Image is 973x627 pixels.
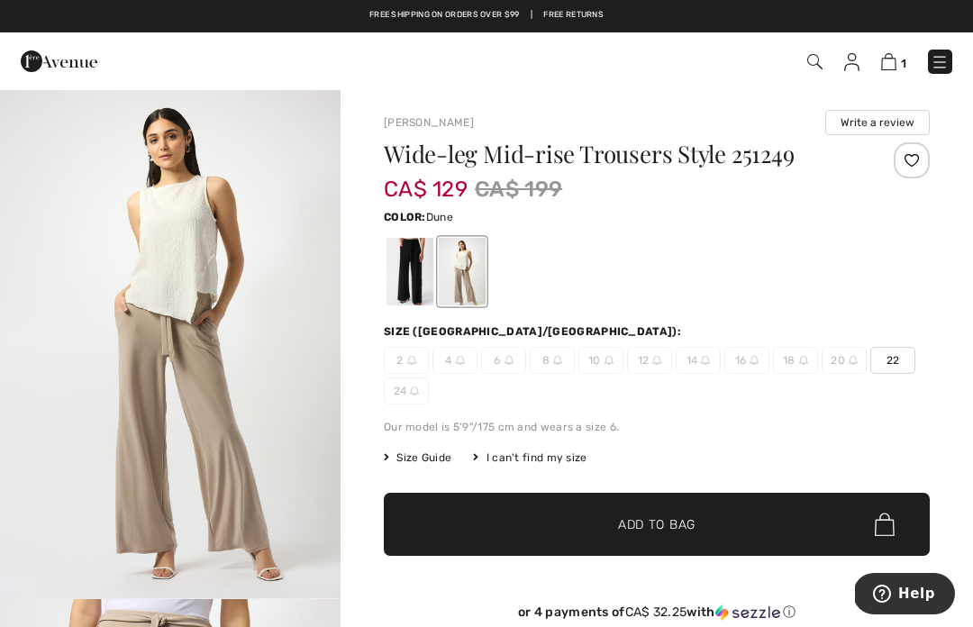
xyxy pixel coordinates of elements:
div: Our model is 5'9"/175 cm and wears a size 6. [384,419,930,435]
a: Free Returns [543,9,604,22]
span: 24 [384,377,429,404]
img: ring-m.svg [505,356,514,365]
img: ring-m.svg [553,356,562,365]
span: 10 [578,347,623,374]
img: ring-m.svg [652,356,661,365]
a: 1ère Avenue [21,51,97,68]
img: ring-m.svg [849,356,858,365]
img: ring-m.svg [701,356,710,365]
a: [PERSON_NAME] [384,116,474,129]
iframe: Opens a widget where you can find more information [855,573,955,618]
div: Size ([GEOGRAPHIC_DATA]/[GEOGRAPHIC_DATA]): [384,323,685,340]
span: 20 [822,347,867,374]
h1: Wide-leg Mid-rise Trousers Style 251249 [384,142,839,166]
img: My Info [844,53,859,71]
img: ring-m.svg [750,356,759,365]
span: | [531,9,532,22]
span: 14 [676,347,721,374]
span: 4 [432,347,477,374]
img: ring-m.svg [410,386,419,395]
img: Shopping Bag [881,53,896,70]
img: ring-m.svg [605,356,614,365]
span: Add to Bag [618,515,696,534]
img: Search [807,54,823,69]
img: Bag.svg [875,513,895,536]
img: 1ère Avenue [21,43,97,79]
div: or 4 payments of with [384,604,930,621]
img: ring-m.svg [799,356,808,365]
div: or 4 payments ofCA$ 32.25withSezzle Click to learn more about Sezzle [384,604,930,627]
img: Sezzle [715,604,780,621]
img: ring-m.svg [407,356,416,365]
span: 22 [870,347,915,374]
span: Size Guide [384,450,451,466]
span: 18 [773,347,818,374]
a: 1 [881,50,906,72]
div: Dune [439,238,486,305]
img: Menu [931,53,949,71]
div: Black [386,238,433,305]
span: 6 [481,347,526,374]
span: CA$ 32.25 [625,604,687,620]
button: Add to Bag [384,493,930,556]
span: Color: [384,211,426,223]
span: 12 [627,347,672,374]
span: 8 [530,347,575,374]
span: CA$ 129 [384,159,468,202]
span: Dune [426,211,453,223]
button: Write a review [825,110,930,135]
span: 16 [724,347,769,374]
span: 1 [901,57,906,70]
a: Free shipping on orders over $99 [369,9,520,22]
span: CA$ 199 [475,173,562,205]
img: ring-m.svg [456,356,465,365]
div: I can't find my size [473,450,587,466]
span: 2 [384,347,429,374]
